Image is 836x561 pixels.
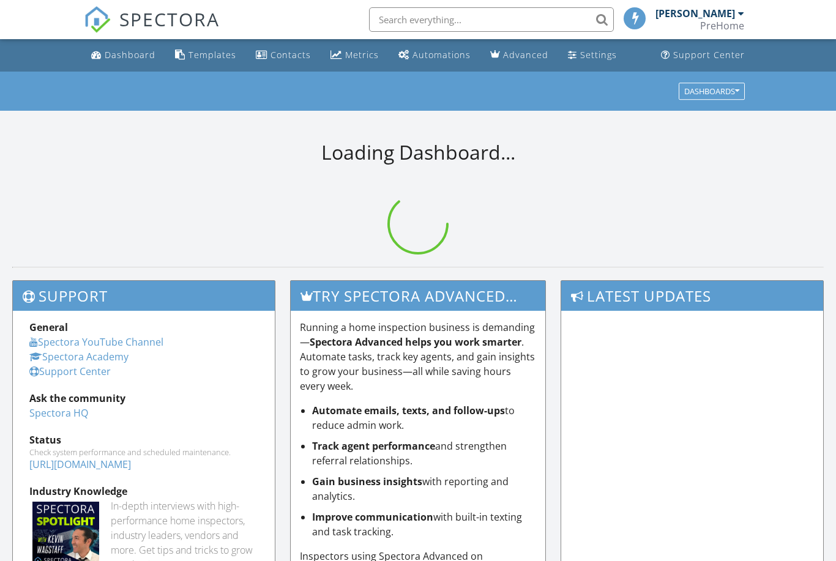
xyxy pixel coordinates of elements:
[84,6,111,33] img: The Best Home Inspection Software - Spectora
[29,391,258,406] div: Ask the community
[684,87,739,95] div: Dashboards
[105,49,155,61] div: Dashboard
[312,510,536,539] li: with built-in texting and task tracking.
[84,17,220,42] a: SPECTORA
[251,44,316,67] a: Contacts
[29,484,258,499] div: Industry Knowledge
[580,49,617,61] div: Settings
[300,320,536,393] p: Running a home inspection business is demanding— . Automate tasks, track key agents, and gain ins...
[29,321,68,334] strong: General
[312,475,422,488] strong: Gain business insights
[170,44,241,67] a: Templates
[312,474,536,503] li: with reporting and analytics.
[119,6,220,32] span: SPECTORA
[394,44,476,67] a: Automations (Basic)
[369,7,614,32] input: Search everything...
[700,20,744,32] div: PreHome
[310,335,521,349] strong: Spectora Advanced helps you work smarter
[86,44,160,67] a: Dashboard
[291,281,545,311] h3: Try spectora advanced [DATE]
[13,281,275,311] h3: Support
[29,335,163,349] a: Spectora YouTube Channel
[29,458,131,471] a: [URL][DOMAIN_NAME]
[326,44,384,67] a: Metrics
[29,406,88,420] a: Spectora HQ
[29,433,258,447] div: Status
[561,281,823,311] h3: Latest Updates
[312,439,435,453] strong: Track agent performance
[312,510,433,524] strong: Improve communication
[563,44,622,67] a: Settings
[188,49,236,61] div: Templates
[503,49,548,61] div: Advanced
[312,439,536,468] li: and strengthen referral relationships.
[412,49,471,61] div: Automations
[679,83,745,100] button: Dashboards
[655,7,735,20] div: [PERSON_NAME]
[271,49,311,61] div: Contacts
[29,365,111,378] a: Support Center
[29,350,129,363] a: Spectora Academy
[485,44,553,67] a: Advanced
[312,403,536,433] li: to reduce admin work.
[345,49,379,61] div: Metrics
[29,447,258,457] div: Check system performance and scheduled maintenance.
[656,44,750,67] a: Support Center
[312,404,505,417] strong: Automate emails, texts, and follow-ups
[673,49,745,61] div: Support Center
